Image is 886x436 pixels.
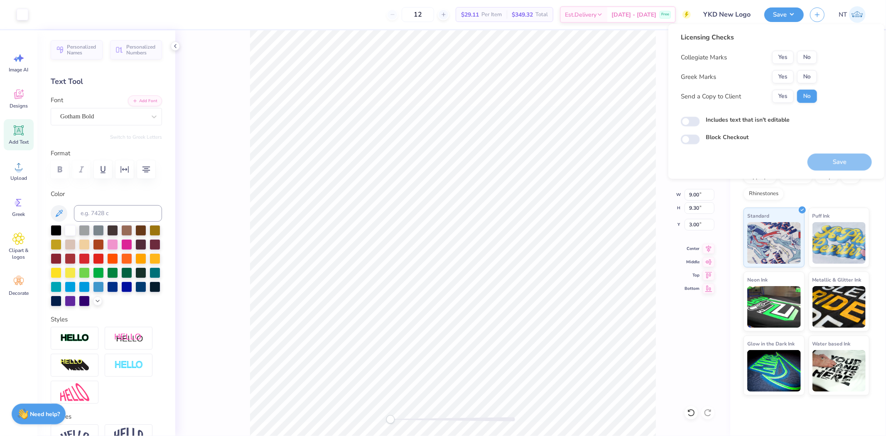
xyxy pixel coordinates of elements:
label: Format [51,149,162,158]
span: Per Item [481,10,502,19]
input: e.g. 7428 c [74,205,162,222]
span: Bottom [685,285,699,292]
img: Shadow [114,333,143,343]
span: [DATE] - [DATE] [611,10,656,19]
button: Yes [772,51,794,64]
div: Greek Marks [681,72,716,82]
span: Clipart & logos [5,247,32,260]
span: Metallic & Glitter Ink [812,275,861,284]
span: Free [661,12,669,17]
label: Block Checkout [706,133,749,142]
label: Color [51,189,162,199]
span: Water based Ink [812,339,851,348]
span: Est. Delivery [565,10,596,19]
span: Top [685,272,699,279]
img: Standard [747,222,801,264]
img: Glow in the Dark Ink [747,350,801,392]
span: Upload [10,175,27,181]
img: Free Distort [60,383,89,401]
div: Licensing Checks [681,32,817,42]
strong: Need help? [30,410,60,418]
button: Add Font [128,96,162,106]
div: Accessibility label [386,415,395,424]
img: 3D Illusion [60,359,89,372]
div: Collegiate Marks [681,53,727,62]
input: – – [402,7,434,22]
button: Yes [772,90,794,103]
img: Stroke [60,333,89,343]
span: Glow in the Dark Ink [747,339,795,348]
span: Personalized Numbers [126,44,157,56]
label: Font [51,96,63,105]
div: Send a Copy to Client [681,92,741,101]
button: Switch to Greek Letters [110,134,162,140]
div: Text Tool [51,76,162,87]
img: Nestor Talens [849,6,866,23]
span: Greek [12,211,25,218]
button: Personalized Names [51,40,103,59]
span: Image AI [9,66,29,73]
a: NT [835,6,869,23]
span: Neon Ink [747,275,768,284]
button: No [797,51,817,64]
button: Save [764,7,804,22]
button: No [797,90,817,103]
label: Styles [51,315,68,324]
input: Untitled Design [697,6,758,23]
span: Decorate [9,290,29,296]
span: NT [839,10,847,20]
span: Puff Ink [812,211,830,220]
span: Designs [10,103,28,109]
span: Personalized Names [67,44,98,56]
div: Rhinestones [744,188,784,200]
img: Water based Ink [812,350,866,392]
label: Includes text that isn't editable [706,115,790,124]
button: Yes [772,70,794,83]
span: $349.32 [512,10,533,19]
span: Total [535,10,548,19]
span: Add Text [9,139,29,145]
img: Negative Space [114,360,143,370]
img: Puff Ink [812,222,866,264]
span: Standard [747,211,769,220]
img: Neon Ink [747,286,801,328]
span: Center [685,245,699,252]
span: Middle [685,259,699,265]
span: $29.11 [461,10,479,19]
button: Personalized Numbers [110,40,162,59]
button: No [797,70,817,83]
img: Metallic & Glitter Ink [812,286,866,328]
